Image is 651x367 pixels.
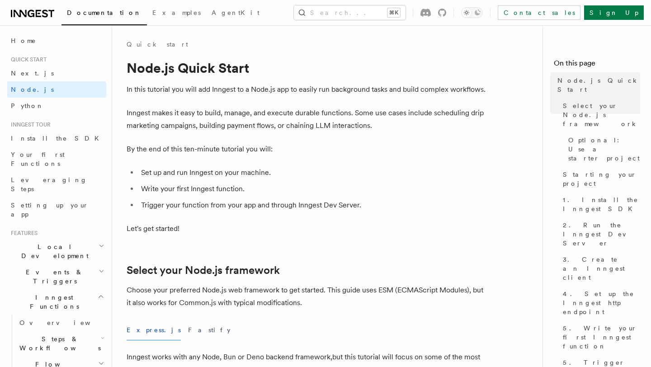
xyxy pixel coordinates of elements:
[147,3,206,24] a: Examples
[7,293,98,311] span: Inngest Functions
[7,56,47,63] span: Quick start
[7,172,106,197] a: Leveraging Steps
[7,197,106,222] a: Setting up your app
[559,166,640,192] a: Starting your project
[127,284,488,309] p: Choose your preferred Node.js web framework to get started. This guide uses ESM (ECMAScript Modul...
[127,107,488,132] p: Inngest makes it easy to build, manage, and execute durable functions. Some use cases include sch...
[127,83,488,96] p: In this tutorial you will add Inngest to a Node.js app to easily run background tasks and build c...
[7,98,106,114] a: Python
[138,199,488,212] li: Trigger your function from your app and through Inngest Dev Server.
[16,315,106,331] a: Overview
[11,151,65,167] span: Your first Functions
[568,136,640,163] span: Optional: Use a starter project
[563,170,640,188] span: Starting your project
[127,222,488,235] p: Let's get started!
[212,9,259,16] span: AgentKit
[127,320,181,340] button: Express.js
[11,86,54,93] span: Node.js
[563,221,640,248] span: 2. Run the Inngest Dev Server
[7,239,106,264] button: Local Development
[152,9,201,16] span: Examples
[7,264,106,289] button: Events & Triggers
[67,9,142,16] span: Documentation
[563,324,640,351] span: 5. Write your first Inngest function
[206,3,265,24] a: AgentKit
[11,202,89,218] span: Setting up your app
[11,135,104,142] span: Install the SDK
[127,264,280,277] a: Select your Node.js framework
[387,8,400,17] kbd: ⌘K
[559,217,640,251] a: 2. Run the Inngest Dev Server
[16,334,101,353] span: Steps & Workflows
[565,132,640,166] a: Optional: Use a starter project
[498,5,580,20] a: Contact sales
[559,286,640,320] a: 4. Set up the Inngest http endpoint
[138,166,488,179] li: Set up and run Inngest on your machine.
[7,33,106,49] a: Home
[559,320,640,354] a: 5. Write your first Inngest function
[557,76,640,94] span: Node.js Quick Start
[559,251,640,286] a: 3. Create an Inngest client
[563,101,640,128] span: Select your Node.js framework
[7,65,106,81] a: Next.js
[127,143,488,155] p: By the end of this ten-minute tutorial you will:
[461,7,483,18] button: Toggle dark mode
[7,146,106,172] a: Your first Functions
[559,98,640,132] a: Select your Node.js framework
[7,242,99,260] span: Local Development
[127,60,488,76] h1: Node.js Quick Start
[188,320,231,340] button: Fastify
[19,319,113,326] span: Overview
[563,255,640,282] span: 3. Create an Inngest client
[11,176,87,193] span: Leveraging Steps
[61,3,147,25] a: Documentation
[7,130,106,146] a: Install the SDK
[554,72,640,98] a: Node.js Quick Start
[7,81,106,98] a: Node.js
[584,5,644,20] a: Sign Up
[127,40,188,49] a: Quick start
[16,331,106,356] button: Steps & Workflows
[7,121,51,128] span: Inngest tour
[554,58,640,72] h4: On this page
[11,102,44,109] span: Python
[7,289,106,315] button: Inngest Functions
[138,183,488,195] li: Write your first Inngest function.
[7,230,38,237] span: Features
[11,70,54,77] span: Next.js
[559,192,640,217] a: 1. Install the Inngest SDK
[294,5,406,20] button: Search...⌘K
[7,268,99,286] span: Events & Triggers
[563,289,640,316] span: 4. Set up the Inngest http endpoint
[11,36,36,45] span: Home
[563,195,640,213] span: 1. Install the Inngest SDK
